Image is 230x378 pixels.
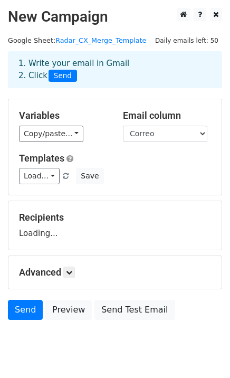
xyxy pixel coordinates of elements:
[19,153,64,164] a: Templates
[19,267,211,278] h5: Advanced
[45,300,92,320] a: Preview
[94,300,175,320] a: Send Test Email
[151,35,222,46] span: Daily emails left: 50
[19,168,60,184] a: Load...
[49,70,77,82] span: Send
[55,36,146,44] a: Radar_CX_Merge_Template
[123,110,211,121] h5: Email column
[151,36,222,44] a: Daily emails left: 50
[8,8,222,26] h2: New Campaign
[11,58,219,82] div: 1. Write your email in Gmail 2. Click
[76,168,103,184] button: Save
[19,212,211,223] h5: Recipients
[8,36,146,44] small: Google Sheet:
[8,300,43,320] a: Send
[19,126,83,142] a: Copy/paste...
[19,212,211,239] div: Loading...
[19,110,107,121] h5: Variables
